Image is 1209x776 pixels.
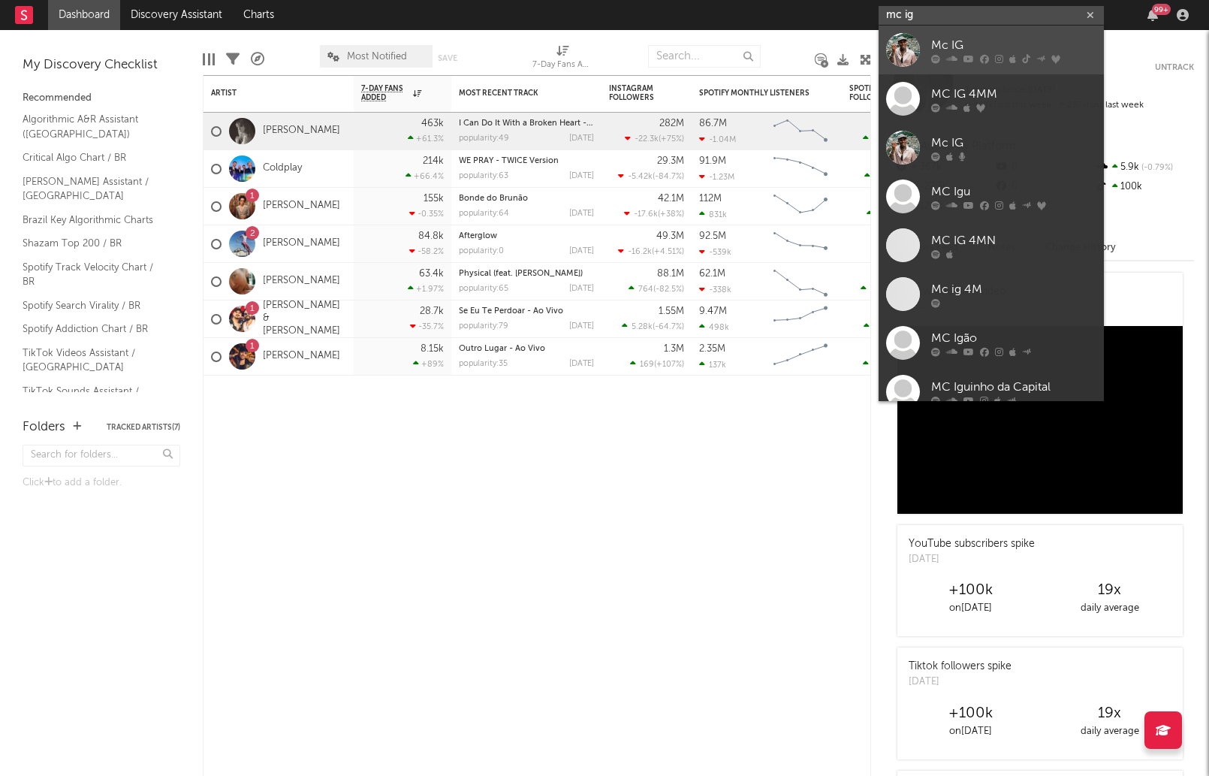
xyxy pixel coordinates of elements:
div: Spotify Monthly Listeners [699,89,812,98]
a: MC Igu [879,172,1104,221]
div: 282M [659,119,684,128]
div: on [DATE] [901,599,1040,617]
a: Critical Algo Chart / BR [23,149,165,166]
div: ( ) [861,284,924,294]
a: MC Igão [879,319,1104,367]
div: MC IG 4MM [931,85,1096,103]
span: -22.3k [635,135,659,143]
div: Mc IG [931,134,1096,152]
div: ( ) [864,171,924,181]
div: 8.15k [421,344,444,354]
div: popularity: 63 [459,172,508,180]
div: [DATE] [909,675,1012,690]
span: -16.2k [628,248,652,256]
a: MC IG 4MM [879,74,1104,123]
div: ( ) [624,209,684,219]
span: +75 % [661,135,682,143]
a: [PERSON_NAME] [263,125,340,137]
div: Spotify Followers [849,84,902,102]
button: Save [438,54,457,62]
div: popularity: 65 [459,285,508,293]
div: Most Recent Track [459,89,571,98]
div: MC IG 4MN [931,231,1096,249]
div: MC Igu [931,183,1096,201]
div: Folders [23,418,65,436]
div: [DATE] [569,285,594,293]
a: [PERSON_NAME] [263,237,340,250]
span: 7-Day Fans Added [361,84,409,102]
div: 49.3M [656,231,684,241]
div: 463k [421,119,444,128]
div: +100k [901,581,1040,599]
a: Bonde do Brunão [459,195,528,203]
div: Mc IG [931,36,1096,54]
div: 29.3M [657,156,684,166]
div: popularity: 79 [459,322,508,331]
div: daily average [1040,599,1179,617]
div: ( ) [863,359,924,369]
div: 2.35M [699,344,725,354]
span: +38 % [660,210,682,219]
a: Shazam Top 200 / BR [23,235,165,252]
a: Mc IG [879,26,1104,74]
div: [DATE] [569,210,594,218]
div: 1.55M [659,306,684,316]
div: -58.2 % [409,246,444,256]
a: TikTok Sounds Assistant / [GEOGRAPHIC_DATA] [23,383,165,414]
a: [PERSON_NAME] [263,200,340,213]
div: [DATE] [569,172,594,180]
div: ( ) [867,209,924,219]
span: Most Notified [347,52,407,62]
div: 86.7M [699,119,727,128]
div: 88.1M [657,269,684,279]
span: 5.28k [632,323,653,331]
a: [PERSON_NAME] [263,275,340,288]
div: 19 x [1040,581,1179,599]
svg: Chart title [767,338,834,376]
div: -1.04M [699,134,736,144]
svg: Chart title [767,225,834,263]
div: Se Eu Te Perdoar - Ao Vivo [459,307,594,316]
div: 5.9k [1094,158,1194,177]
input: Search for artists [879,6,1104,25]
a: I Can Do It With a Broken Heart - [PERSON_NAME] Remix [459,119,680,128]
button: 99+ [1147,9,1158,21]
input: Search for folders... [23,445,180,467]
div: 214k [423,156,444,166]
div: [DATE] [569,134,594,143]
svg: Chart title [767,150,834,188]
div: ( ) [618,171,684,181]
div: Outro Lugar - Ao Vivo [459,345,594,353]
a: Outro Lugar - Ao Vivo [459,345,545,353]
div: [DATE] [569,247,594,255]
div: 7-Day Fans Added (7-Day Fans Added) [532,38,592,81]
div: MC Igão [931,329,1096,347]
div: -338k [699,285,731,294]
div: 137k [699,360,726,370]
span: -82.5 % [656,285,682,294]
div: 91.9M [699,156,726,166]
a: Algorithmic A&R Assistant ([GEOGRAPHIC_DATA]) [23,111,165,142]
div: I Can Do It With a Broken Heart - Dombresky Remix [459,119,594,128]
div: ( ) [863,134,924,143]
span: +4.51 % [654,248,682,256]
a: [PERSON_NAME] [263,350,340,363]
div: ( ) [864,322,924,331]
div: [DATE] [569,322,594,331]
div: popularity: 49 [459,134,509,143]
span: +107 % [656,361,682,369]
div: 19 x [1040,705,1179,723]
a: WE PRAY - TWICE Version [459,157,559,165]
div: ( ) [618,246,684,256]
div: Instagram Followers [609,84,662,102]
span: -64.7 % [655,323,682,331]
a: Mc ig 4M [879,270,1104,319]
div: 1.3M [664,344,684,354]
div: Recommended [23,89,180,107]
div: popularity: 64 [459,210,509,218]
div: Mc ig 4M [931,280,1096,298]
input: Search... [648,45,761,68]
span: -17.6k [634,210,658,219]
div: 92.5M [699,231,726,241]
span: -0.79 % [1139,164,1173,172]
